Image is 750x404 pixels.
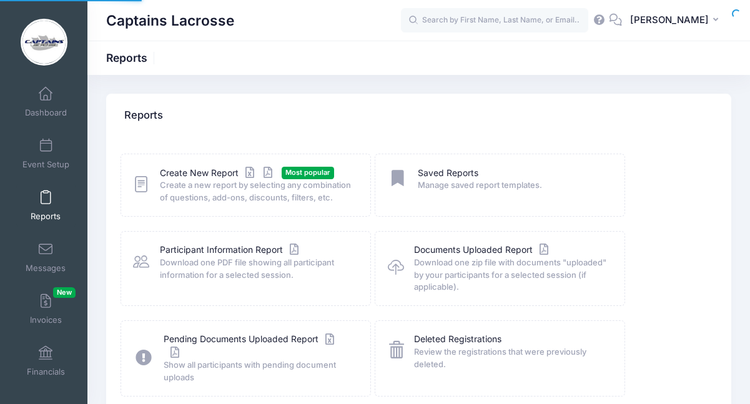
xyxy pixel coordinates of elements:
[25,107,67,118] span: Dashboard
[160,167,276,180] a: Create New Report
[124,98,163,134] h4: Reports
[16,132,76,175] a: Event Setup
[164,333,354,359] a: Pending Documents Uploaded Report
[31,211,61,222] span: Reports
[53,287,76,298] span: New
[106,6,234,35] h1: Captains Lacrosse
[30,315,62,325] span: Invoices
[16,80,76,124] a: Dashboard
[401,8,588,33] input: Search by First Name, Last Name, or Email...
[16,339,76,383] a: Financials
[26,263,66,273] span: Messages
[21,19,67,66] img: Captains Lacrosse
[16,235,76,279] a: Messages
[16,184,76,227] a: Reports
[27,367,65,377] span: Financials
[106,51,158,64] h1: Reports
[414,257,608,293] span: Download one zip file with documents "uploaded" by your participants for a selected session (if a...
[414,333,501,346] a: Deleted Registrations
[418,167,478,180] a: Saved Reports
[22,159,69,170] span: Event Setup
[282,167,334,179] span: Most popular
[160,257,354,281] span: Download one PDF file showing all participant information for a selected session.
[418,179,608,192] span: Manage saved report templates.
[160,179,354,204] span: Create a new report by selecting any combination of questions, add-ons, discounts, filters, etc.
[164,359,354,383] span: Show all participants with pending document uploads
[622,6,731,35] button: [PERSON_NAME]
[160,244,302,257] a: Participant Information Report
[414,346,608,370] span: Review the registrations that were previously deleted.
[630,13,709,27] span: [PERSON_NAME]
[414,244,551,257] a: Documents Uploaded Report
[16,287,76,331] a: InvoicesNew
